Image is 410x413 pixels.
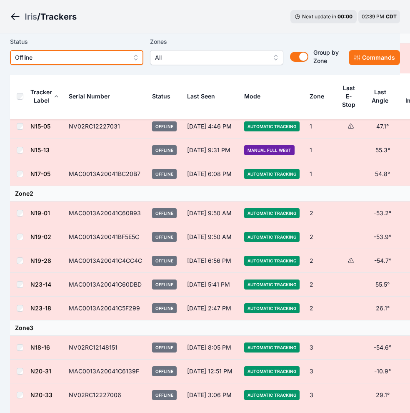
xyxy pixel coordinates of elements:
td: -53.9° [366,225,399,249]
td: [DATE] 2:47 PM [182,297,239,320]
td: MAC0013A20041BC20B7 [64,162,147,186]
span: Offline [152,121,177,131]
td: MAC0013A20041C5F299 [64,297,147,320]
td: 55.3° [366,139,399,162]
div: Zone [310,92,324,101]
span: Automatic Tracking [244,169,300,179]
td: NV02RC12148151 [64,336,147,360]
span: Automatic Tracking [244,208,300,218]
td: 2 [305,225,336,249]
td: 54.8° [366,162,399,186]
button: Last Angle [371,82,394,111]
td: 26.1° [366,297,399,320]
span: Offline [152,390,177,400]
span: Offline [152,256,177,266]
span: Automatic Tracking [244,280,300,290]
td: -54.6° [366,336,399,360]
span: All [155,53,267,63]
td: -54.7° [366,249,399,273]
nav: Breadcrumb [10,6,77,28]
span: Automatic Tracking [244,256,300,266]
span: Offline [152,303,177,313]
div: Last E-Stop [341,84,357,109]
button: Zone [310,86,331,106]
td: [DATE] 4:46 PM [182,115,239,139]
button: Status [152,86,177,106]
span: Next update in [302,13,336,20]
a: N19-28 [30,257,51,264]
td: 1 [305,139,336,162]
td: [DATE] 6:08 PM [182,162,239,186]
td: MAC0013A20041C60B93 [64,201,147,225]
span: Automatic Tracking [244,342,300,353]
span: 02:39 PM [362,13,384,20]
button: Last E-Stop [341,78,361,115]
span: Automatic Tracking [244,303,300,313]
span: Offline [152,232,177,242]
td: [DATE] 3:06 PM [182,383,239,407]
span: Automatic Tracking [244,390,300,400]
a: N18-16 [30,344,50,351]
button: Serial Number [69,86,117,106]
span: Offline [152,342,177,353]
span: Manual Full West [244,145,295,155]
span: CDT [386,13,397,20]
span: Offline [152,145,177,155]
div: Last Angle [371,88,390,105]
a: Iris [25,11,37,23]
button: Offline [10,50,143,65]
td: 2 [305,297,336,320]
a: N19-02 [30,233,51,240]
td: 47.1° [366,115,399,139]
label: Zones [150,37,283,47]
td: 2 [305,249,336,273]
td: -53.2° [366,201,399,225]
button: Tracker Label [30,82,59,111]
span: Offline [152,280,177,290]
div: Tracker Label [30,88,52,105]
a: N20-33 [30,391,52,398]
td: [DATE] 12:51 PM [182,360,239,383]
h3: Trackers [40,11,77,23]
td: MAC0013A20041C4CC4C [64,249,147,273]
td: 29.1° [366,383,399,407]
td: 55.5° [366,273,399,297]
label: Status [10,37,143,47]
a: N15-05 [30,123,50,130]
span: Group by Zone [313,49,339,64]
td: 2 [305,201,336,225]
span: / [37,11,40,23]
td: -10.9° [366,360,399,383]
div: 00 : 00 [337,13,352,20]
td: 1 [305,162,336,186]
td: NV02RC12227031 [64,115,147,139]
div: Last Seen [187,86,234,106]
span: Offline [152,366,177,376]
div: Serial Number [69,92,110,101]
td: [DATE] 5:41 PM [182,273,239,297]
td: MAC0013A20041C60DBD [64,273,147,297]
td: MAC0013A20041BF5E5C [64,225,147,249]
a: N17-05 [30,170,50,177]
span: Automatic Tracking [244,366,300,376]
a: N15-13 [30,146,50,154]
button: Commands [349,50,400,65]
a: N23-18 [30,305,51,312]
td: 2 [305,273,336,297]
button: Mode [244,86,267,106]
td: 3 [305,383,336,407]
td: MAC0013A20041C6139F [64,360,147,383]
div: Status [152,92,170,101]
td: NV02RC12227006 [64,383,147,407]
span: Offline [152,169,177,179]
td: [DATE] 9:50 AM [182,201,239,225]
span: Offline [15,53,127,63]
a: N20-31 [30,368,51,375]
td: [DATE] 9:50 AM [182,225,239,249]
td: 3 [305,360,336,383]
a: N19-01 [30,209,50,217]
td: [DATE] 8:05 PM [182,336,239,360]
a: N23-14 [30,281,51,288]
td: 3 [305,336,336,360]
